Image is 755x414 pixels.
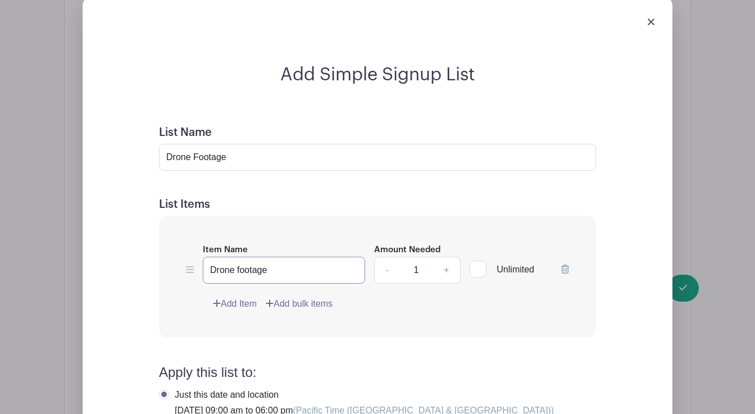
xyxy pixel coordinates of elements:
label: List Name [159,126,212,139]
input: e.g. Snacks or Check-in Attendees [203,257,365,284]
a: Add Item [213,297,257,311]
input: e.g. Things or volunteers we need for the event [159,144,596,171]
a: - [374,257,400,284]
span: Unlimited [497,265,534,274]
a: + [433,257,461,284]
div: Just this date and location [175,389,554,401]
h4: Apply this list to: [159,365,596,381]
label: Item Name [203,244,248,257]
img: close_button-5f87c8562297e5c2d7936805f587ecaba9071eb48480494691a3f1689db116b3.svg [648,19,654,25]
h2: Add Simple Signup List [145,64,610,85]
a: Add bulk items [266,297,333,311]
h5: List Items [159,198,596,211]
label: Amount Needed [374,244,440,257]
